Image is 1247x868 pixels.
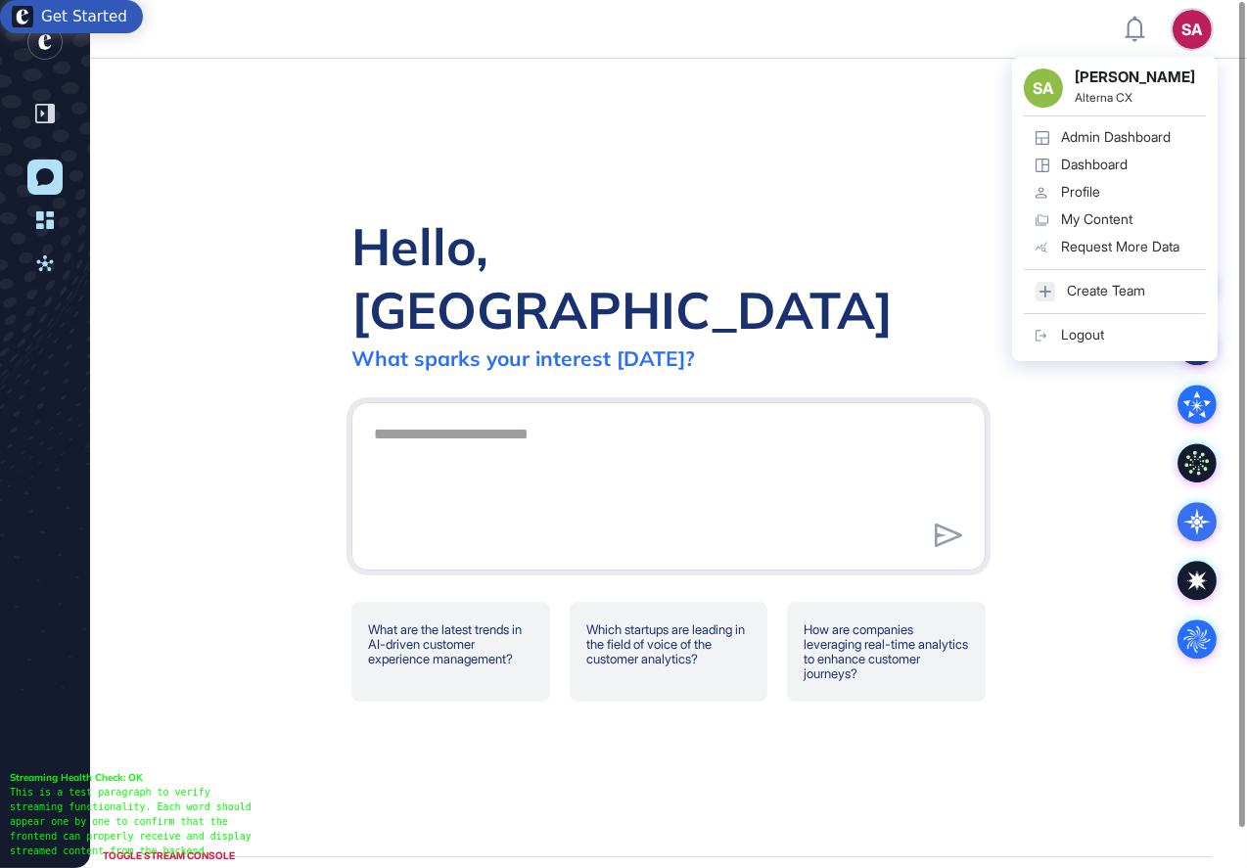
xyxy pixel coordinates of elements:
[41,7,127,26] div: Get Started
[1173,10,1212,49] button: SA
[12,6,33,27] img: launcher-image-alternative-text
[787,602,986,702] div: How are companies leveraging real-time analytics to enhance customer journeys?
[351,214,986,342] div: Hello, [GEOGRAPHIC_DATA]
[351,345,695,371] div: What sparks your interest [DATE]?
[570,602,768,702] div: Which startups are leading in the field of voice of the customer analytics?
[27,24,63,60] div: entrapeer-logo
[98,844,240,868] div: TOGGLE STREAM CONSOLE
[351,602,550,702] div: What are the latest trends in AI-driven customer experience management?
